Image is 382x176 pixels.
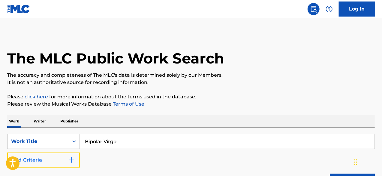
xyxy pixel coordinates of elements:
[25,94,48,100] a: click here
[7,49,224,67] h1: The MLC Public Work Search
[308,3,320,15] a: Public Search
[7,72,375,79] p: The accuracy and completeness of The MLC's data is determined solely by our Members.
[32,115,48,128] p: Writer
[59,115,80,128] p: Publisher
[7,79,375,86] p: It is not an authoritative source for recording information.
[352,147,382,176] iframe: Chat Widget
[310,5,317,13] img: search
[68,156,75,164] img: 9d2ae6d4665cec9f34b9.svg
[339,2,375,17] a: Log In
[323,3,335,15] div: Help
[354,153,357,171] div: Drag
[326,5,333,13] img: help
[7,5,30,13] img: MLC Logo
[7,153,80,168] button: Add Criteria
[112,101,144,107] a: Terms of Use
[7,100,375,108] p: Please review the Musical Works Database
[7,115,21,128] p: Work
[11,138,65,145] div: Work Title
[7,93,375,100] p: Please for more information about the terms used in the database.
